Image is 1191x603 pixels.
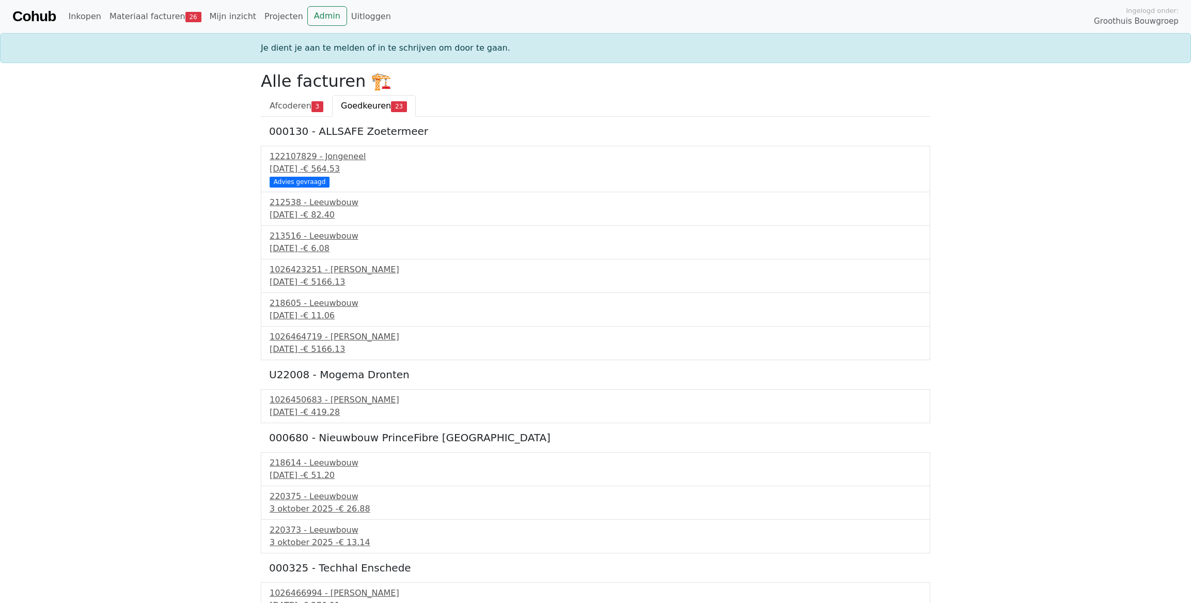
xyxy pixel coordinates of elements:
span: 3 [311,101,323,112]
div: [DATE] - [270,343,921,355]
a: 218614 - Leeuwbouw[DATE] -€ 51.20 [270,457,921,482]
div: 1026464719 - [PERSON_NAME] [270,331,921,343]
div: Je dient je aan te melden of in te schrijven om door te gaan. [255,42,936,54]
a: Cohub [12,4,56,29]
span: Afcoderen [270,101,311,111]
div: [DATE] - [270,276,921,288]
div: 3 oktober 2025 - [270,503,921,515]
span: € 13.14 [339,537,370,547]
h5: 000680 - Nieuwbouw PrinceFibre [GEOGRAPHIC_DATA] [269,431,922,444]
span: Ingelogd onder: [1126,6,1179,16]
a: Uitloggen [347,6,395,27]
div: 1026423251 - [PERSON_NAME] [270,264,921,276]
span: € 82.40 [303,210,335,220]
div: 122107829 - Jongeneel [270,150,921,163]
a: Materiaal facturen26 [105,6,206,27]
a: Projecten [260,6,307,27]
div: 220375 - Leeuwbouw [270,490,921,503]
a: 122107829 - Jongeneel[DATE] -€ 564.53 Advies gevraagd [270,150,921,186]
span: Goedkeuren [341,101,391,111]
a: 212538 - Leeuwbouw[DATE] -€ 82.40 [270,196,921,221]
div: [DATE] - [270,310,921,322]
div: 218614 - Leeuwbouw [270,457,921,469]
a: 1026464719 - [PERSON_NAME][DATE] -€ 5166.13 [270,331,921,355]
a: Afcoderen3 [261,95,332,117]
div: [DATE] - [270,163,921,175]
a: Mijn inzicht [206,6,261,27]
a: 1026423251 - [PERSON_NAME][DATE] -€ 5166.13 [270,264,921,288]
span: Groothuis Bouwgroep [1094,16,1179,27]
a: 1026450683 - [PERSON_NAME][DATE] -€ 419.28 [270,394,921,419]
span: 26 [185,12,201,22]
div: [DATE] - [270,242,921,255]
a: 220373 - Leeuwbouw3 oktober 2025 -€ 13.14 [270,524,921,549]
h5: 000325 - Techhal Enschede [269,562,922,574]
span: € 5166.13 [303,277,345,287]
div: 220373 - Leeuwbouw [270,524,921,536]
a: 213516 - Leeuwbouw[DATE] -€ 6.08 [270,230,921,255]
h5: U22008 - Mogema Dronten [269,368,922,381]
a: 220375 - Leeuwbouw3 oktober 2025 -€ 26.88 [270,490,921,515]
span: € 6.08 [303,243,330,253]
div: 213516 - Leeuwbouw [270,230,921,242]
div: 1026466994 - [PERSON_NAME] [270,587,921,599]
a: Goedkeuren23 [332,95,416,117]
span: € 11.06 [303,311,335,320]
h5: 000130 - ALLSAFE Zoetermeer [269,125,922,137]
span: € 26.88 [339,504,370,514]
div: 3 oktober 2025 - [270,536,921,549]
span: € 564.53 [303,164,340,174]
div: Advies gevraagd [270,177,330,187]
a: Inkopen [64,6,105,27]
a: 218605 - Leeuwbouw[DATE] -€ 11.06 [270,297,921,322]
span: € 51.20 [303,470,335,480]
span: 23 [391,101,407,112]
a: Admin [307,6,347,26]
span: € 419.28 [303,407,340,417]
div: [DATE] - [270,406,921,419]
h2: Alle facturen 🏗️ [261,71,930,91]
span: € 5166.13 [303,344,345,354]
div: 212538 - Leeuwbouw [270,196,921,209]
div: 218605 - Leeuwbouw [270,297,921,310]
div: 1026450683 - [PERSON_NAME] [270,394,921,406]
div: [DATE] - [270,209,921,221]
div: [DATE] - [270,469,921,482]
